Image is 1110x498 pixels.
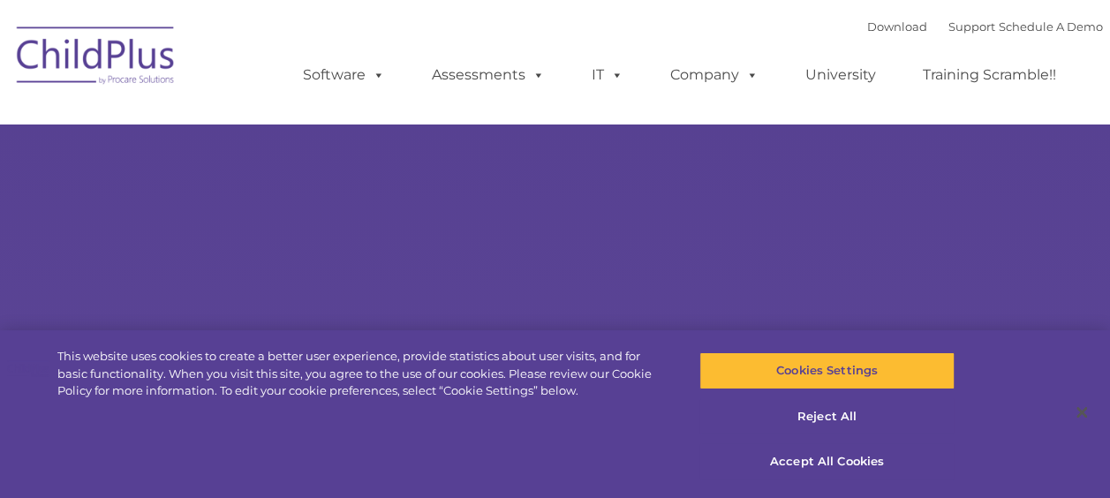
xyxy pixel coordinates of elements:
a: IT [574,57,641,93]
button: Reject All [699,398,955,435]
a: Support [948,19,995,34]
a: Training Scramble!! [905,57,1074,93]
button: Close [1062,393,1101,432]
a: University [788,57,894,93]
a: Company [653,57,776,93]
div: This website uses cookies to create a better user experience, provide statistics about user visit... [57,348,666,400]
button: Accept All Cookies [699,443,955,480]
a: Schedule A Demo [999,19,1103,34]
button: Cookies Settings [699,352,955,389]
a: Software [285,57,403,93]
a: Download [867,19,927,34]
font: | [867,19,1103,34]
img: ChildPlus by Procare Solutions [8,14,185,102]
a: Assessments [414,57,563,93]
